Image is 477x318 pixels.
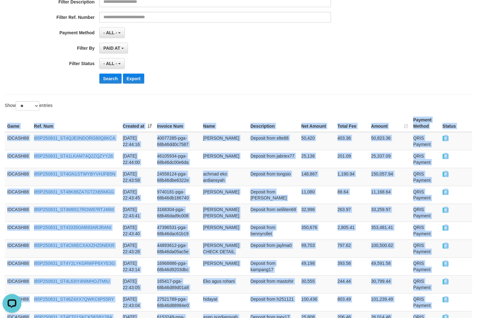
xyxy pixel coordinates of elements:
[5,240,31,258] td: IDCASH88
[248,293,299,311] td: Deposit from h251121
[99,58,125,69] button: - ALL -
[248,222,299,240] td: Deposit from bennyrollet
[201,293,248,311] td: hidayat
[5,150,31,168] td: IDCASH88
[335,132,369,150] td: 403.36
[34,207,114,212] a: I85P250831_ST4M6517ROW87RTJ46M
[411,240,440,258] td: QRIS Payment
[248,276,299,293] td: Deposit from mastohir
[16,101,39,111] select: Showentries
[34,136,115,141] a: I85P250831_ST4QJE0NDORG80Q6KCA
[299,204,335,222] td: 32,996
[335,114,369,132] th: Total Fee
[369,293,411,311] td: 101,239.49
[120,132,155,150] td: [DATE] 22:44:16
[411,276,440,293] td: QRIS Payment
[335,222,369,240] td: 2,805.41
[299,150,335,168] td: 25,136
[155,293,201,311] td: 27521789-pga-68b46d88984e0
[201,150,248,168] td: [PERSON_NAME]
[201,132,248,150] td: [PERSON_NAME]
[103,30,117,35] span: - ALL -
[411,204,440,222] td: QRIS Payment
[443,243,449,249] span: PAID
[34,171,115,176] a: I85P250831_ST4GN1STWYBYVHJFB5N
[411,222,440,240] td: QRIS Payment
[5,222,31,240] td: IDCASH88
[411,150,440,168] td: QRIS Payment
[248,204,299,222] td: Deposit from seliliten69
[248,132,299,150] td: Deposit from elte88
[335,258,369,276] td: 393.58
[34,189,114,194] a: I85P250831_ST48K88ZA7GT2XB5MGG
[369,132,411,150] td: 50,823.36
[411,293,440,311] td: QRIS Payment
[34,297,114,302] a: I85P250831_ST46Z4XX7QWKC6P55RY
[34,261,115,266] a: I85P250831_ST4Y2LYKGRWFP6XYE3G
[248,258,299,276] td: Deposit from kampang17
[155,150,201,168] td: 46105934-pga-68b46dc00e6da
[120,258,155,276] td: [DATE] 22:43:14
[411,168,440,186] td: QRIS Payment
[369,114,411,132] th: Amount: activate to sort column ascending
[201,186,248,204] td: [PERSON_NAME]
[299,293,335,311] td: 100,436
[99,27,125,38] button: - ALL -
[369,186,411,204] td: 11,168.64
[155,258,201,276] td: 16968886-pga-68b46d9203dbc
[5,204,31,222] td: IDCASH88
[443,172,449,177] span: PAID
[120,204,155,222] td: [DATE] 22:43:41
[103,46,120,51] span: PAID AT
[411,186,440,204] td: QRIS Payment
[299,240,335,258] td: 99,703
[201,276,248,293] td: Eko agus rohani
[34,279,110,284] a: I85P250831_ST4L63IY4NIMHOJTMIU
[5,168,31,186] td: IDCASH88
[155,186,201,204] td: 9740181-pga-68b46db186740
[248,114,299,132] th: Description
[335,186,369,204] td: 88.64
[5,132,31,150] td: IDCASH88
[369,204,411,222] td: 33,259.97
[5,276,31,293] td: IDCASH88
[5,186,31,204] td: IDCASH88
[335,240,369,258] td: 797.62
[201,168,248,186] td: achmad eko ardiansyah
[34,225,111,230] a: I85P250831_ST43335GM693ARJRANI
[248,150,299,168] td: Deposit from jabriex77
[335,168,369,186] td: 1,190.94
[411,258,440,276] td: QRIS Payment
[443,226,449,231] span: PAID
[369,240,411,258] td: 100,500.62
[248,240,299,258] td: Deposit from jaylma0
[369,222,411,240] td: 353,481.41
[335,276,369,293] td: 244.44
[299,114,335,132] th: Net Amount
[123,74,144,84] button: Export
[443,297,449,303] span: PAID
[248,168,299,186] td: Deposit from tongsio
[369,276,411,293] td: 30,799.44
[120,276,155,293] td: [DATE] 22:43:05
[120,222,155,240] td: [DATE] 22:43:40
[248,186,299,204] td: Deposit from [PERSON_NAME]
[120,168,155,186] td: [DATE] 22:43:58
[120,293,155,311] td: [DATE] 22:43:04
[201,240,248,258] td: [PERSON_NAME] CHECK DETAIL
[299,276,335,293] td: 30,555
[335,293,369,311] td: 803.49
[443,154,449,159] span: PAID
[299,222,335,240] td: 350,676
[299,258,335,276] td: 49,198
[155,114,201,132] th: Invoice Num
[369,168,411,186] td: 150,057.94
[440,114,472,132] th: Status
[299,132,335,150] td: 50,420
[5,101,53,111] label: Show entries
[3,3,21,21] button: Open LiveChat chat widget
[411,132,440,150] td: QRIS Payment
[103,61,117,66] span: - ALL -
[201,204,248,222] td: [PERSON_NAME] [PERSON_NAME]
[443,261,449,267] span: PAID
